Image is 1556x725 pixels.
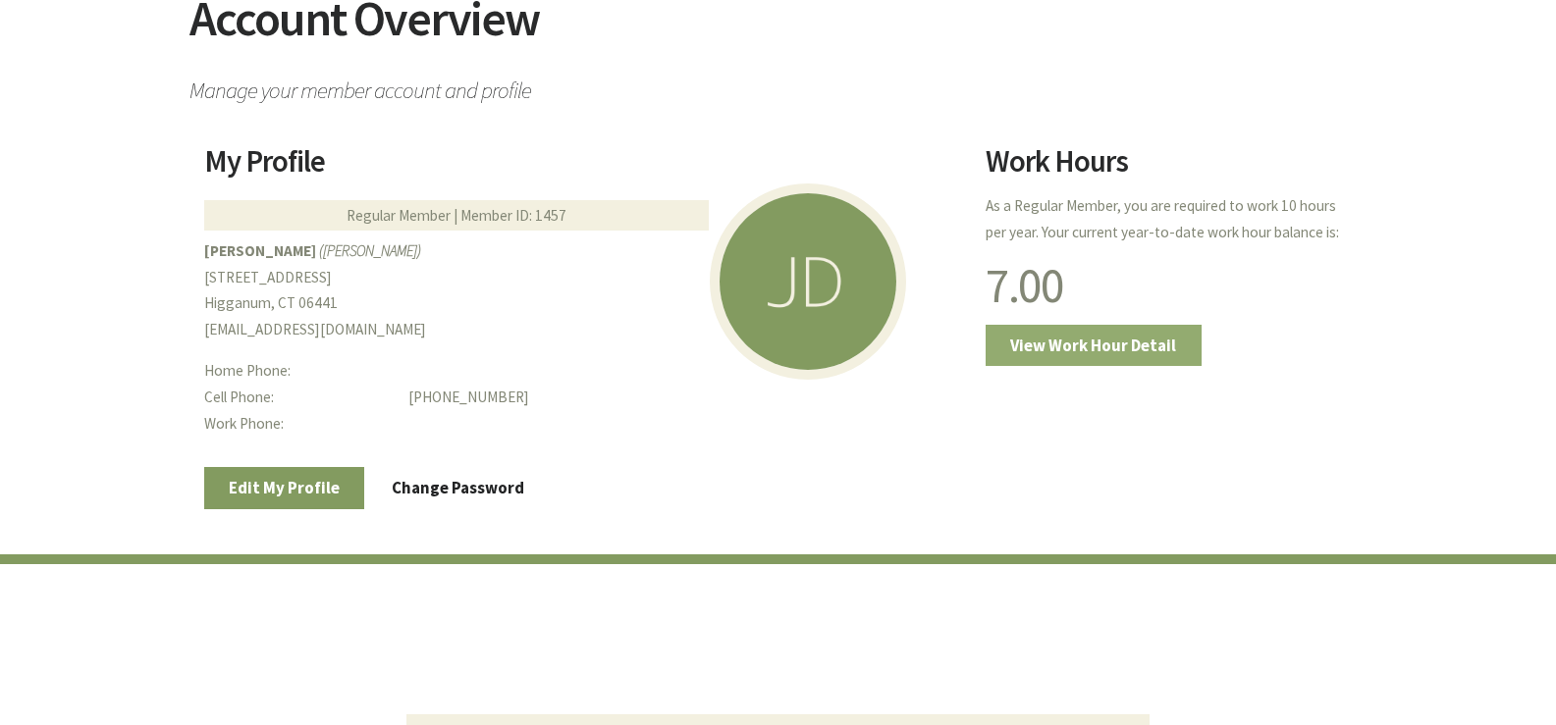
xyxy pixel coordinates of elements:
dd: [PHONE_NUMBER] [408,385,961,411]
dt: Cell Phone [204,385,394,411]
h1: 7.00 [986,261,1352,310]
p: [STREET_ADDRESS] Higganum, CT 06441 [EMAIL_ADDRESS][DOMAIN_NAME] [204,238,962,343]
h2: My Profile [204,146,962,191]
em: ([PERSON_NAME]) [319,241,421,260]
h2: Work Hours [986,146,1352,191]
span: Manage your member account and profile [189,68,1368,102]
dt: Home Phone [204,358,394,385]
a: Change Password [367,467,550,508]
b: [PERSON_NAME] [204,241,316,260]
dt: Work Phone [204,411,394,438]
p: As a Regular Member, you are required to work 10 hours per year. Your current year-to-date work h... [986,193,1352,246]
a: View Work Hour Detail [986,325,1202,366]
div: Regular Member | Member ID: 1457 [204,200,709,231]
a: Edit My Profile [204,467,365,508]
